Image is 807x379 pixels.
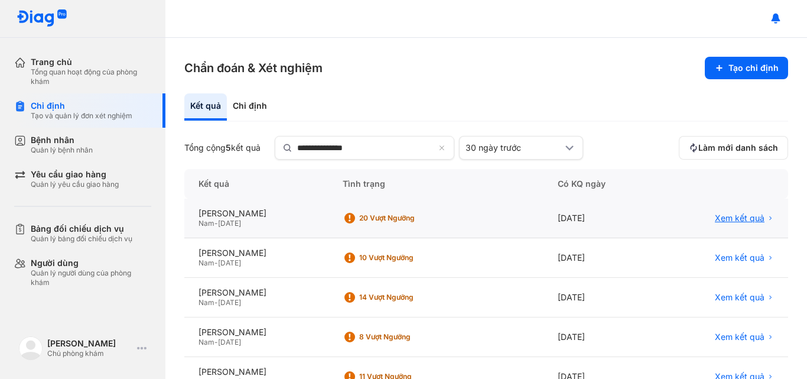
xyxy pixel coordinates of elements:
div: Kết quả [184,169,328,199]
span: Xem kết quả [715,292,764,303]
div: Bảng đối chiếu dịch vụ [31,223,132,234]
div: [PERSON_NAME] [199,287,314,298]
div: [PERSON_NAME] [199,367,314,377]
div: 8 Vượt ngưỡng [359,332,454,342]
span: Xem kết quả [715,213,764,223]
div: Tổng quan hoạt động của phòng khám [31,67,151,86]
span: [DATE] [218,258,241,267]
div: [DATE] [544,199,658,238]
span: [DATE] [218,338,241,346]
span: Nam [199,338,214,346]
div: Chỉ định [31,101,132,111]
div: [DATE] [544,318,658,357]
span: - [214,298,218,307]
div: [PERSON_NAME] [47,338,132,349]
div: Quản lý bảng đối chiếu dịch vụ [31,234,132,244]
span: [DATE] [218,219,241,228]
div: Tạo và quản lý đơn xét nghiệm [31,111,132,121]
div: Quản lý người dùng của phòng khám [31,268,151,287]
div: [PERSON_NAME] [199,248,314,258]
button: Làm mới danh sách [679,136,788,160]
div: 30 ngày trước [466,142,562,153]
div: [DATE] [544,278,658,318]
div: Trang chủ [31,57,151,67]
div: [DATE] [544,238,658,278]
div: 14 Vượt ngưỡng [359,293,454,302]
div: Chủ phòng khám [47,349,132,358]
span: Làm mới danh sách [698,142,778,153]
div: Quản lý bệnh nhân [31,145,93,155]
div: Người dùng [31,258,151,268]
div: Tổng cộng kết quả [184,142,261,153]
span: 5 [226,142,231,153]
div: [PERSON_NAME] [199,208,314,219]
span: - [214,258,218,267]
span: Xem kết quả [715,332,764,342]
span: Nam [199,258,214,267]
div: Yêu cầu giao hàng [31,169,119,180]
div: Kết quả [184,93,227,121]
div: Có KQ ngày [544,169,658,199]
div: Quản lý yêu cầu giao hàng [31,180,119,189]
button: Tạo chỉ định [705,57,788,79]
img: logo [19,336,43,360]
img: logo [17,9,67,28]
span: - [214,219,218,228]
span: [DATE] [218,298,241,307]
div: Tình trạng [328,169,544,199]
div: 10 Vượt ngưỡng [359,253,454,263]
span: - [214,338,218,346]
span: Nam [199,219,214,228]
div: Bệnh nhân [31,135,93,145]
div: Chỉ định [227,93,273,121]
span: Nam [199,298,214,307]
span: Xem kết quả [715,252,764,263]
h3: Chẩn đoán & Xét nghiệm [184,60,323,76]
div: [PERSON_NAME] [199,327,314,338]
div: 20 Vượt ngưỡng [359,213,454,223]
